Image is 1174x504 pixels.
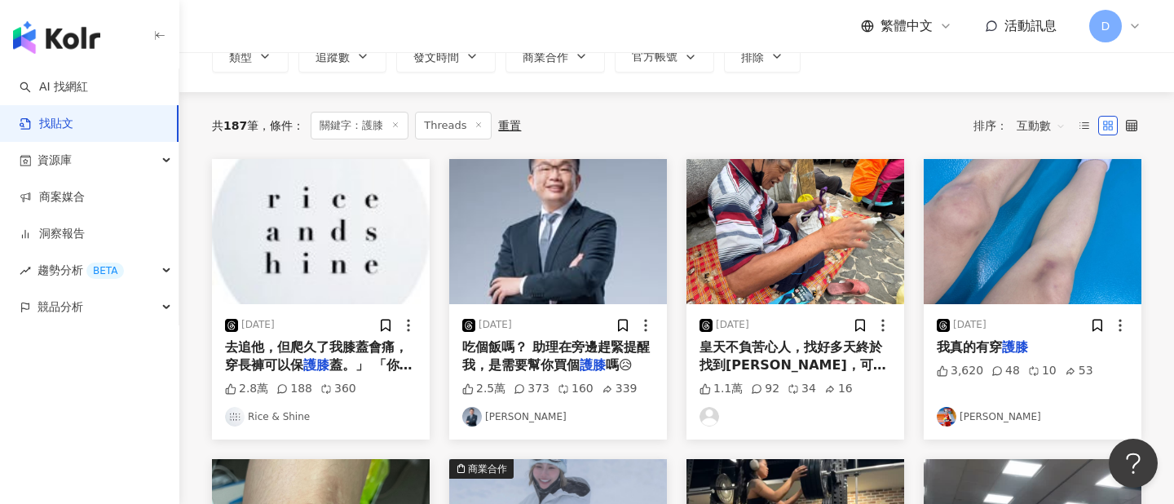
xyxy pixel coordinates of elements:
[449,159,667,304] img: post-image
[991,363,1020,379] div: 48
[580,357,606,373] mark: 護膝
[316,51,350,64] span: 追蹤數
[462,407,482,427] img: KOL Avatar
[212,159,430,304] img: post-image
[751,381,779,397] div: 92
[741,51,764,64] span: 排除
[241,318,275,332] div: [DATE]
[602,381,638,397] div: 339
[13,21,100,54] img: logo
[937,407,1128,427] a: KOL Avatar[PERSON_NAME]
[212,40,289,73] button: 類型
[320,381,356,397] div: 360
[20,265,31,276] span: rise
[788,381,816,397] div: 34
[514,381,549,397] div: 373
[20,79,88,95] a: searchAI 找網紅
[86,263,124,279] div: BETA
[1065,363,1093,379] div: 53
[558,381,594,397] div: 160
[880,17,933,35] span: 繁體中文
[1017,113,1066,139] span: 互動數
[1109,439,1158,488] iframe: Help Scout Beacon - Open
[303,357,329,373] mark: 護膝
[413,51,459,64] span: 發文時間
[724,40,801,73] button: 排除
[700,407,719,427] img: KOL Avatar
[225,357,413,391] span: 蓋。」 「你喜歡玩這個狗狗遊戲嗎？」
[1002,339,1028,355] mark: 護膝
[937,339,1002,355] span: 我真的有穿
[212,119,258,132] div: 共 筆
[38,252,124,289] span: 趨勢分析
[229,51,252,64] span: 類型
[415,112,492,139] span: Threads
[700,407,891,427] a: KOL Avatar
[1101,17,1110,35] span: D
[937,363,983,379] div: 3,620
[462,339,650,373] span: 吃個飯嗎？ 助理在旁邊趕緊提醒我，是需要幫你買個
[462,381,505,397] div: 2.5萬
[700,339,886,391] span: 皇天不負苦心人，找好多天終於找到[PERSON_NAME]，可以把
[258,119,304,132] span: 條件 ：
[38,289,83,325] span: 競品分析
[498,119,521,132] div: 重置
[38,142,72,179] span: 資源庫
[632,50,677,63] span: 官方帳號
[276,381,312,397] div: 188
[700,381,743,397] div: 1.1萬
[973,113,1075,139] div: 排序：
[311,112,408,139] span: 關鍵字：護膝
[1004,18,1057,33] span: 活動訊息
[953,318,986,332] div: [DATE]
[20,226,85,242] a: 洞察報告
[223,119,247,132] span: 187
[523,51,568,64] span: 商業合作
[298,40,386,73] button: 追蹤數
[225,407,245,427] img: KOL Avatar
[20,116,73,132] a: 找貼文
[937,407,956,427] img: KOL Avatar
[615,40,714,73] button: 官方帳號
[225,407,417,427] a: KOL AvatarRice & Shine
[505,40,605,73] button: 商業合作
[1028,363,1057,379] div: 10
[462,407,654,427] a: KOL Avatar[PERSON_NAME]
[924,159,1141,304] img: post-image
[686,159,904,304] img: post-image
[716,318,749,332] div: [DATE]
[396,40,496,73] button: 發文時間
[20,189,85,206] a: 商案媒合
[824,381,853,397] div: 16
[479,318,512,332] div: [DATE]
[225,381,268,397] div: 2.8萬
[606,357,633,373] span: 嗎😥
[468,461,507,477] div: 商業合作
[225,339,408,373] span: 去追他，但爬久了我膝蓋會痛，穿長褲可以保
